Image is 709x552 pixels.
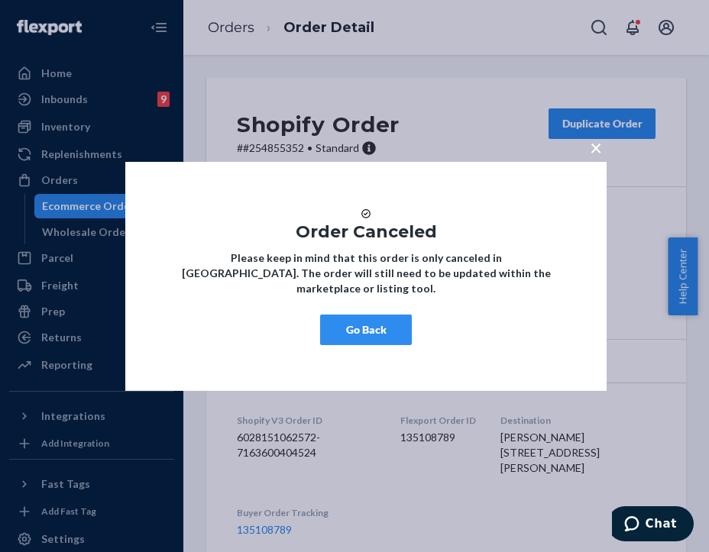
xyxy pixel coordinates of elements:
h1: Order Canceled [171,222,561,240]
strong: Please keep in mind that this order is only canceled in [GEOGRAPHIC_DATA]. The order will still n... [182,251,551,295]
span: × [590,134,602,160]
iframe: Opens a widget where you can chat to one of our agents [612,506,694,544]
button: Go Back [320,315,412,345]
